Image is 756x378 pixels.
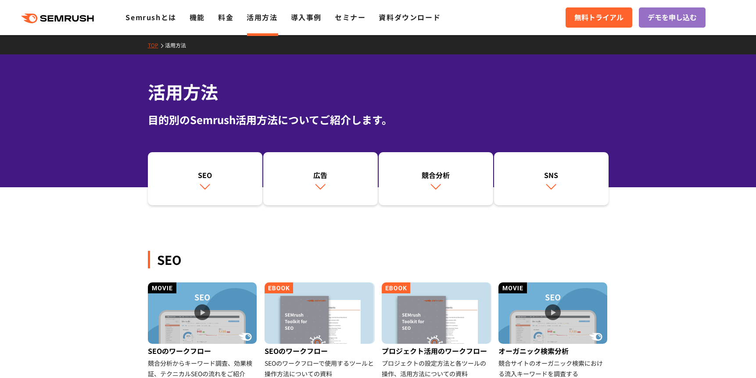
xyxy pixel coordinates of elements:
a: 資料ダウンロード [379,12,441,22]
div: 競合分析 [383,170,489,180]
h1: 活用方法 [148,79,609,105]
a: 料金 [218,12,233,22]
a: 導入事例 [291,12,322,22]
div: SEO [148,251,609,268]
div: プロジェクト活用のワークフロー [382,344,492,358]
span: 無料トライアル [574,12,623,23]
a: Semrushとは [125,12,176,22]
a: TOP [148,41,165,49]
a: 競合分析 [379,152,493,206]
a: 無料トライアル [566,7,632,28]
span: デモを申し込む [648,12,697,23]
a: 活用方法 [165,41,193,49]
div: オーガニック検索分析 [498,344,609,358]
a: SEO [148,152,262,206]
div: SNS [498,170,604,180]
a: 活用方法 [247,12,277,22]
a: デモを申し込む [639,7,706,28]
a: 広告 [263,152,378,206]
div: SEOのワークフロー [265,344,375,358]
div: SEO [152,170,258,180]
a: SNS [494,152,609,206]
a: セミナー [335,12,365,22]
div: 目的別のSemrush活用方法についてご紹介します。 [148,112,609,128]
div: SEOのワークフロー [148,344,258,358]
div: 広告 [268,170,373,180]
a: 機能 [190,12,205,22]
